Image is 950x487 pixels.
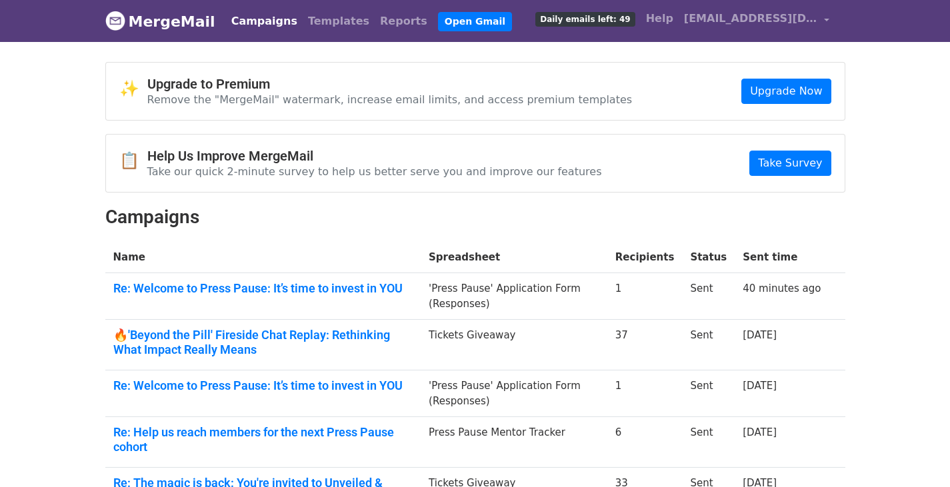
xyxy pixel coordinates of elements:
[679,5,835,37] a: [EMAIL_ADDRESS][DOMAIN_NAME]
[421,320,607,370] td: Tickets Giveaway
[684,11,817,27] span: [EMAIL_ADDRESS][DOMAIN_NAME]
[607,242,683,273] th: Recipients
[682,273,735,320] td: Sent
[421,417,607,468] td: Press Pause Mentor Tracker
[607,273,683,320] td: 1
[119,79,147,99] span: ✨
[421,370,607,417] td: 'Press Pause' Application Form (Responses)
[743,282,821,294] a: 40 minutes ago
[226,8,303,35] a: Campaigns
[743,426,777,438] a: [DATE]
[421,273,607,320] td: 'Press Pause' Application Form (Responses)
[105,206,845,229] h2: Campaigns
[749,151,831,176] a: Take Survey
[421,242,607,273] th: Spreadsheet
[147,148,602,164] h4: Help Us Improve MergeMail
[113,281,413,296] a: Re: Welcome to Press Pause: It’s time to invest in YOU
[741,79,831,104] a: Upgrade Now
[147,165,602,179] p: Take our quick 2-minute survey to help us better serve you and improve our features
[607,370,683,417] td: 1
[607,320,683,370] td: 37
[682,370,735,417] td: Sent
[105,242,421,273] th: Name
[438,12,512,31] a: Open Gmail
[375,8,433,35] a: Reports
[119,151,147,171] span: 📋
[682,242,735,273] th: Status
[147,93,633,107] p: Remove the "MergeMail" watermark, increase email limits, and access premium templates
[147,76,633,92] h4: Upgrade to Premium
[113,378,413,393] a: Re: Welcome to Press Pause: It’s time to invest in YOU
[607,417,683,468] td: 6
[743,380,777,392] a: [DATE]
[743,329,777,341] a: [DATE]
[113,328,413,356] a: 🔥'Beyond the Pill' Fireside Chat Replay: Rethinking What Impact Really Means
[535,12,635,27] span: Daily emails left: 49
[113,425,413,454] a: Re: Help us reach members for the next Press Pause cohort
[682,320,735,370] td: Sent
[641,5,679,32] a: Help
[303,8,375,35] a: Templates
[530,5,640,32] a: Daily emails left: 49
[105,7,215,35] a: MergeMail
[735,242,829,273] th: Sent time
[682,417,735,468] td: Sent
[105,11,125,31] img: MergeMail logo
